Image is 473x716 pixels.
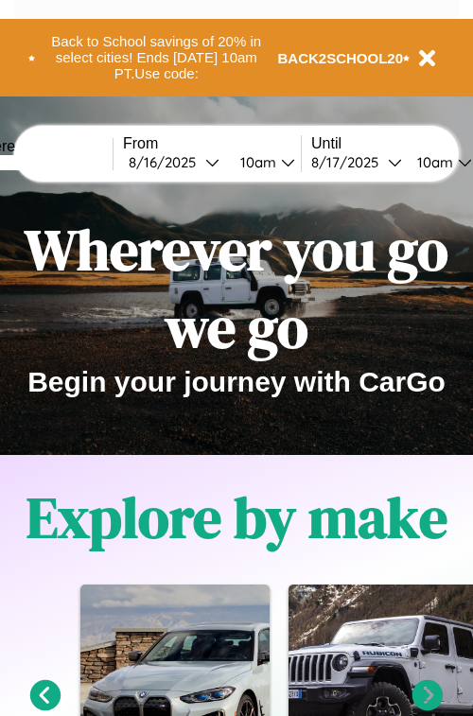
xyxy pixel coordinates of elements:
div: 10am [408,153,458,171]
label: From [123,135,301,152]
b: BACK2SCHOOL20 [278,50,404,66]
div: 8 / 16 / 2025 [129,153,205,171]
button: Back to School savings of 20% in select cities! Ends [DATE] 10am PT.Use code: [35,28,278,87]
div: 8 / 17 / 2025 [311,153,388,171]
button: 8/16/2025 [123,152,225,172]
div: 10am [231,153,281,171]
h1: Explore by make [26,479,447,556]
button: 10am [225,152,301,172]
